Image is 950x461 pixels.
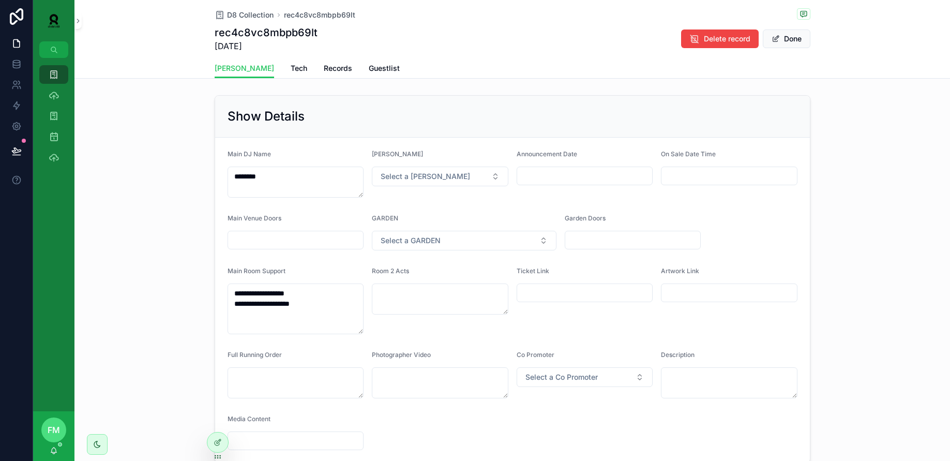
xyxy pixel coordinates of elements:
div: scrollable content [33,58,74,180]
a: Tech [291,59,307,80]
a: Records [324,59,352,80]
span: Main DJ Name [228,150,271,158]
span: Main Venue Doors [228,214,281,222]
a: [PERSON_NAME] [215,59,274,79]
span: [DATE] [215,40,318,52]
span: D8 Collection [227,10,274,20]
button: Select Button [372,231,556,250]
span: GARDEN [372,214,398,222]
button: Done [763,29,810,48]
span: Photographer Video [372,351,431,359]
span: Select a Co Promoter [525,372,598,382]
span: Artwork Link [661,267,699,275]
span: [PERSON_NAME] [372,150,423,158]
span: Garden Doors [565,214,606,222]
span: Delete record [704,34,750,44]
a: D8 Collection [215,10,274,20]
span: Main Room Support [228,267,285,275]
span: Full Running Order [228,351,282,359]
h2: Show Details [228,108,305,125]
span: Select a [PERSON_NAME] [381,171,470,182]
span: FM [48,424,60,436]
span: Guestlist [369,63,400,73]
a: rec4c8vc8mbpb69lt [284,10,355,20]
span: Select a GARDEN [381,235,441,246]
span: Co Promoter [517,351,554,359]
button: Select Button [517,367,653,387]
button: Delete record [681,29,759,48]
a: Guestlist [369,59,400,80]
span: Tech [291,63,307,73]
span: Description [661,351,695,359]
img: App logo [41,12,66,29]
button: Select Button [372,167,508,186]
span: Room 2 Acts [372,267,409,275]
h1: rec4c8vc8mbpb69lt [215,25,318,40]
span: Records [324,63,352,73]
span: On Sale Date Time [661,150,716,158]
span: Ticket Link [517,267,549,275]
span: Media Content [228,415,270,423]
span: Announcement Date [517,150,577,158]
span: [PERSON_NAME] [215,63,274,73]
